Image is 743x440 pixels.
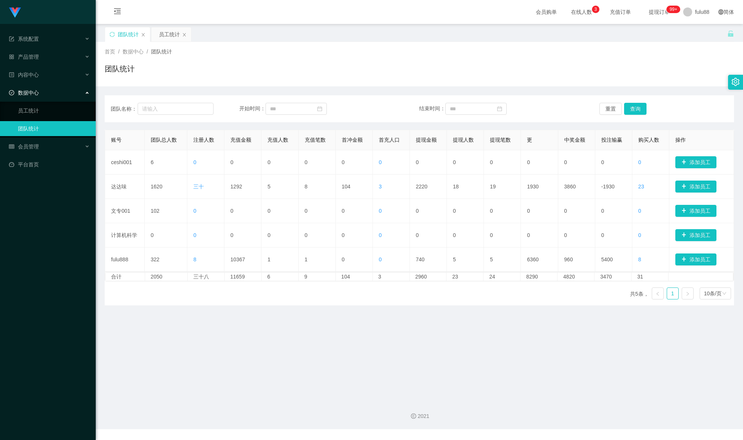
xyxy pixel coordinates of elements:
[105,65,135,73] font: 团队统计
[18,90,39,96] font: 数据中心
[527,256,538,262] font: 6360
[18,121,90,136] a: 团队统计
[638,137,659,143] font: 购买人数
[453,232,456,238] font: 0
[682,287,694,299] li: 下一页
[230,208,233,214] font: 0
[230,256,245,262] font: 10367
[230,184,242,190] font: 1292
[342,232,345,238] font: 0
[9,36,14,41] i: 图标： 表格
[9,72,14,77] i: 图标：个人资料
[193,137,214,143] font: 注册人数
[453,184,459,190] font: 18
[527,232,530,238] font: 0
[342,256,345,262] font: 0
[675,253,716,265] button: 图标: 加号添加员工
[111,184,127,190] font: 达达味
[601,232,604,238] font: 0
[564,208,567,214] font: 0
[536,9,557,15] font: 会员购单
[671,290,674,296] font: 1
[675,205,716,217] button: 图标: 加号添加员工
[416,137,437,143] font: 提现金额
[105,0,130,24] i: 图标: 菜单折叠
[527,159,530,165] font: 0
[526,274,538,280] font: 8290
[490,159,493,165] font: 0
[147,49,148,55] font: /
[151,256,159,262] font: 322
[416,208,419,214] font: 0
[151,137,177,143] font: 团队总人数
[379,184,382,190] font: 3
[722,291,727,296] i: 图标： 下
[379,208,382,214] font: 0
[304,274,307,280] font: 9
[138,103,214,115] input: 请输入
[704,288,722,299] div: 10条/页
[9,7,21,18] img: logo.9652507e.png
[193,208,196,214] font: 0
[305,137,326,143] font: 充值笔数
[9,144,14,149] i: 图标： 表格
[675,229,716,241] button: 图标: 加号添加员工
[18,144,39,150] font: 会员管理
[675,137,686,143] font: 操作
[230,232,233,238] font: 0
[649,9,670,15] font: 提现订单
[151,159,154,165] font: 6
[490,256,493,262] font: 5
[416,159,419,165] font: 0
[111,137,122,143] font: 账号
[267,184,270,190] font: 5
[685,292,690,296] i: 图标： 右
[601,208,604,214] font: 0
[667,287,679,299] li: 1
[305,256,308,262] font: 1
[592,6,599,13] sup: 3
[601,184,615,190] font: -1930
[601,137,622,143] font: 投注输赢
[230,137,251,143] font: 充值金额
[601,256,613,262] font: 5400
[453,137,474,143] font: 提现人数
[111,256,128,262] font: fulu888
[230,159,233,165] font: 0
[490,137,511,143] font: 提现笔数
[341,274,350,280] font: 104
[490,184,496,190] font: 19
[656,292,660,296] i: 图标： 左
[111,274,122,280] font: 合计
[18,72,39,78] font: 内容中心
[610,9,631,15] font: 充值订单
[9,157,90,172] a: 图标：仪表板平台首页
[630,291,649,297] font: 共5条，
[527,208,530,214] font: 0
[599,103,622,115] button: 重置
[704,290,722,296] font: 10条/页
[342,159,345,165] font: 0
[638,256,641,262] font: 8
[497,106,502,111] i: 图标：日历
[305,159,308,165] font: 0
[379,137,400,143] font: 首充人口
[151,274,162,280] font: 2050
[378,274,381,280] font: 3
[9,90,14,95] i: 图标: 检查-圆圈-o
[670,7,677,12] font: 99+
[564,137,585,143] font: 中奖金额
[342,137,363,143] font: 首冲金额
[110,32,115,37] i: 图标：同步
[267,208,270,214] font: 0
[159,31,180,37] font: 员工统计
[564,256,573,262] font: 960
[267,232,270,238] font: 0
[141,33,145,37] i: 图标： 关闭
[419,105,445,111] font: 结束时间：
[675,181,716,193] button: 图标: 加号添加员工
[18,36,39,42] font: 系统配置
[564,184,576,190] font: 3860
[193,184,204,190] font: 三十
[151,232,154,238] font: 0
